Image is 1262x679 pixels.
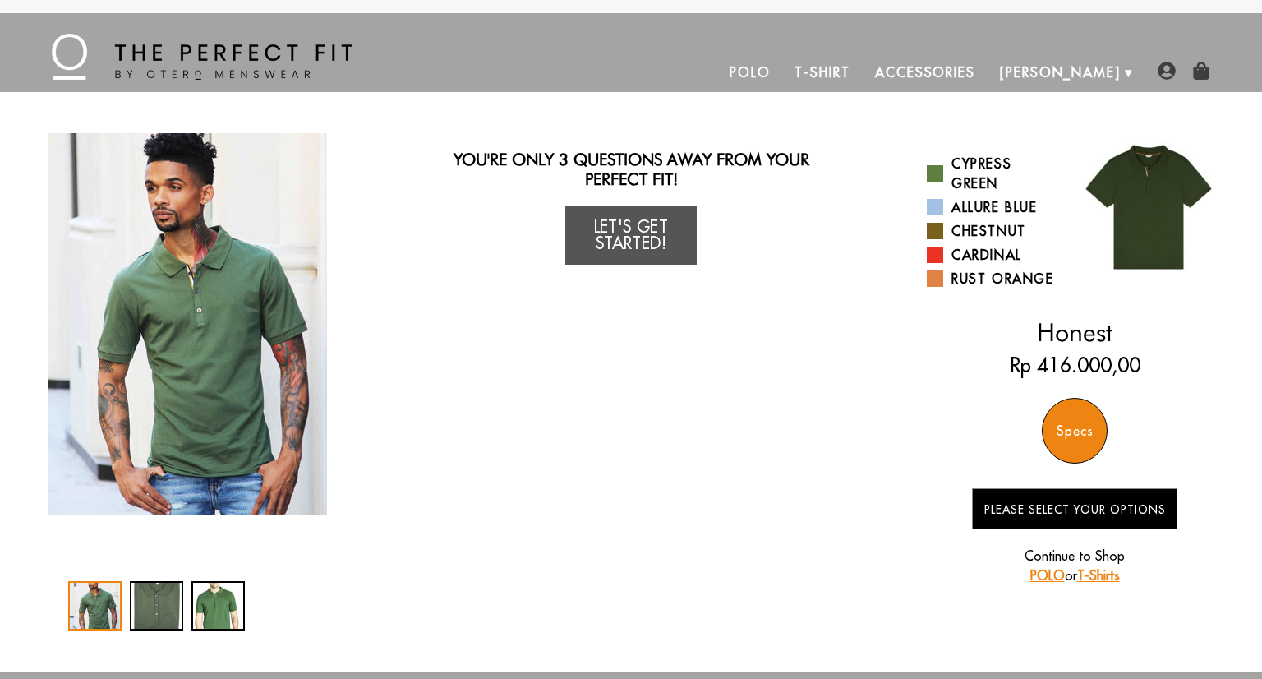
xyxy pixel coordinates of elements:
a: Chestnut [927,221,1062,241]
h2: Honest [927,317,1223,347]
a: Let's Get Started! [565,206,697,265]
h2: You're only 3 questions away from your perfect fit! [435,150,826,189]
button: Please Select Your Options [972,488,1177,529]
a: Polo [717,53,783,92]
div: 2 / 3 [130,581,183,630]
img: 017.jpg [1075,133,1223,281]
span: Please Select Your Options [984,502,1166,517]
div: 1 / 3 [68,581,122,630]
a: Rust Orange [927,269,1062,289]
ins: Rp 416.000,00 [1010,350,1140,380]
a: Cardinal [927,245,1062,265]
a: [PERSON_NAME] [988,53,1133,92]
img: The Perfect Fit - by Otero Menswear - Logo [52,34,352,80]
img: otero-cypress-green-polo-action_1024x1024_2x_8894e234-887b-48e5-953a-e78a9f3bc093_340x.jpg [48,133,327,515]
a: Cypress Green [927,154,1062,193]
a: Allure Blue [927,197,1062,217]
a: Accessories [863,53,988,92]
a: T-Shirt [782,53,862,92]
div: 3 / 3 [191,581,245,630]
div: 1 / 3 [39,133,335,515]
p: Continue to Shop or [972,546,1177,585]
a: T-Shirts [1077,567,1120,584]
img: shopping-bag-icon.png [1192,62,1210,80]
div: Specs [1042,398,1108,464]
a: POLO [1030,567,1065,584]
img: user-account-icon.png [1158,62,1176,80]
